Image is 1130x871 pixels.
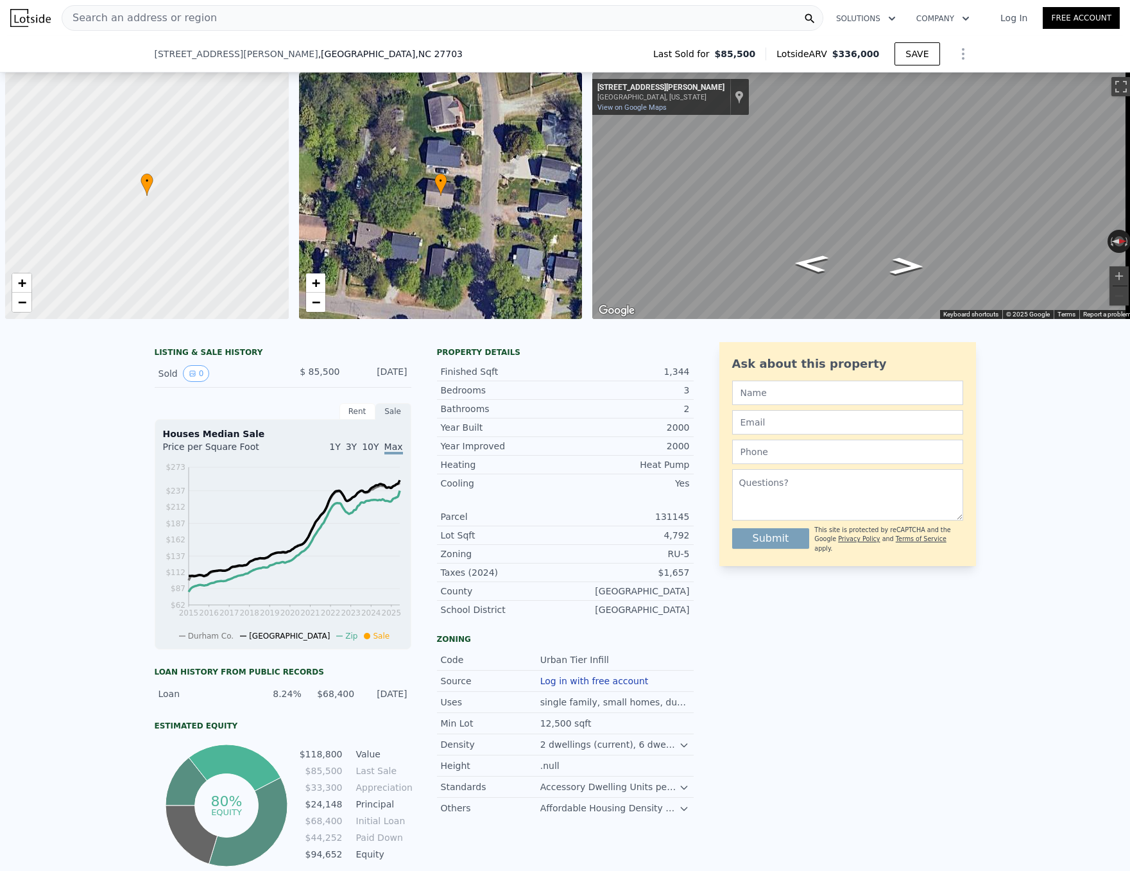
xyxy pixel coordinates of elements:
[732,528,810,549] button: Submit
[441,738,540,751] div: Density
[441,510,565,523] div: Parcel
[311,275,320,291] span: +
[437,634,694,644] div: Zoning
[826,7,906,30] button: Solutions
[1006,311,1050,318] span: © 2025 Google
[373,632,390,641] span: Sale
[597,103,667,112] a: View on Google Maps
[12,293,31,312] a: Zoom out
[441,802,540,815] div: Others
[732,440,963,464] input: Phone
[441,717,540,730] div: Min Lot
[166,487,185,496] tspan: $237
[339,403,375,420] div: Rent
[565,384,690,397] div: 3
[540,653,612,666] div: Urban Tier Infill
[362,687,407,700] div: [DATE]
[814,526,963,553] div: This site is protected by reCAPTCHA and the Google and apply.
[354,814,411,828] td: Initial Loan
[318,47,463,60] span: , [GEOGRAPHIC_DATA]
[434,173,447,196] div: •
[1057,311,1075,318] a: Terms
[18,275,26,291] span: +
[350,365,407,382] div: [DATE]
[441,421,565,434] div: Year Built
[256,687,301,700] div: 8.24%
[735,90,744,104] a: Show location on map
[141,173,153,196] div: •
[832,49,880,59] span: $336,000
[211,807,242,816] tspan: equity
[1043,7,1120,29] a: Free Account
[354,797,411,811] td: Principal
[1109,286,1129,306] button: Zoom out
[441,603,565,616] div: School District
[354,747,411,761] td: Value
[441,402,565,415] div: Bathrooms
[565,585,690,598] div: [GEOGRAPHIC_DATA]
[62,10,217,26] span: Search an address or region
[875,254,939,279] path: Go North, Rowena Ave
[597,83,724,93] div: [STREET_ADDRESS][PERSON_NAME]
[950,41,976,67] button: Show Options
[166,519,185,528] tspan: $187
[441,365,565,378] div: Finished Sqft
[540,738,680,751] div: 2 dwellings (current), 6 dwellings (proposed)
[346,442,357,452] span: 3Y
[354,831,411,845] td: Paid Down
[299,797,343,811] td: $24,148
[306,293,325,312] a: Zoom out
[178,608,198,617] tspan: 2015
[155,721,411,731] div: Estimated Equity
[306,273,325,293] a: Zoom in
[441,440,565,453] div: Year Improved
[320,608,340,617] tspan: 2022
[239,608,259,617] tspan: 2018
[565,458,690,471] div: Heat Pump
[183,365,210,382] button: View historical data
[540,696,690,709] div: single family, small homes, duplexes
[540,780,680,793] div: Accessory Dwelling Units permitted with single family
[415,49,463,59] span: , NC 27703
[565,477,690,490] div: Yes
[441,780,540,793] div: Standards
[155,667,411,677] div: Loan history from public records
[985,12,1043,24] a: Log In
[441,384,565,397] div: Bedrooms
[299,814,343,828] td: $68,400
[1108,230,1115,253] button: Rotate counterclockwise
[171,601,185,610] tspan: $62
[300,367,339,377] span: $ 85,500
[375,403,411,420] div: Sale
[838,535,880,542] a: Privacy Policy
[188,632,234,641] span: Durham Co.
[309,687,354,700] div: $68,400
[155,47,318,60] span: [STREET_ADDRESS][PERSON_NAME]
[166,463,185,472] tspan: $273
[906,7,980,30] button: Company
[354,764,411,778] td: Last Sale
[354,847,411,861] td: Equity
[158,365,273,382] div: Sold
[732,381,963,405] input: Name
[441,566,565,579] div: Taxes (2024)
[166,552,185,561] tspan: $137
[345,632,357,641] span: Zip
[540,676,649,686] button: Log in with free account
[540,717,594,730] div: 12,500 sqft
[441,675,540,687] div: Source
[565,421,690,434] div: 2000
[441,477,565,490] div: Cooling
[565,510,690,523] div: 131145
[597,93,724,101] div: [GEOGRAPHIC_DATA], [US_STATE]
[732,355,963,373] div: Ask about this property
[219,608,239,617] tspan: 2017
[211,793,243,809] tspan: 80%
[441,696,540,709] div: Uses
[779,251,843,277] path: Go South, Rowena Ave
[895,42,939,65] button: SAVE
[361,608,381,617] tspan: 2024
[595,302,638,319] img: Google
[732,410,963,435] input: Email
[299,847,343,861] td: $94,652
